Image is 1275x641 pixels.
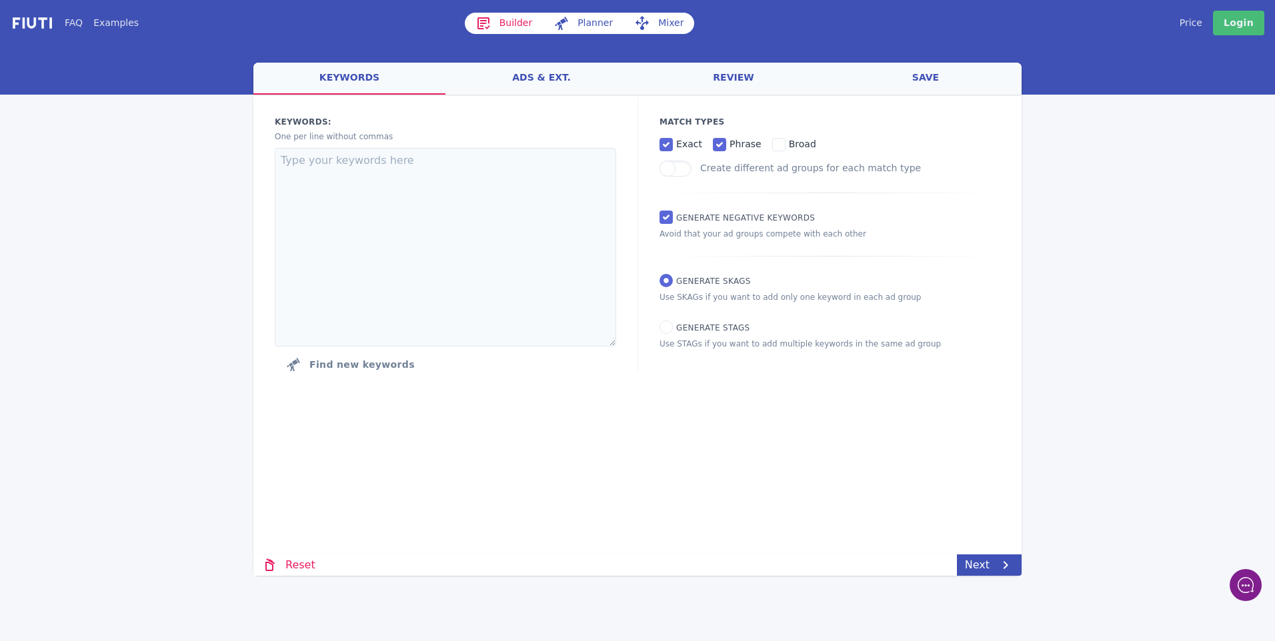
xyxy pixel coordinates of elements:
[676,139,702,149] span: exact
[623,13,694,34] a: Mixer
[11,15,54,31] img: f731f27.png
[830,63,1022,95] a: save
[660,228,1000,240] p: Avoid that your ad groups compete with each other
[20,65,247,86] h1: Welcome to Fiuti!
[21,155,246,182] button: New conversation
[1213,11,1264,35] a: Login
[713,138,726,151] input: phrase
[700,163,921,173] label: Create different ad groups for each match type
[660,274,673,287] input: Generate SKAGs
[789,139,816,149] span: broad
[111,466,169,474] span: We run on Gist
[772,138,786,151] input: broad
[253,554,323,576] a: Reset
[20,89,247,131] h2: Can I help you with anything?
[660,320,673,334] input: Generate STAGs
[543,13,623,34] a: Planner
[1230,569,1262,601] iframe: gist-messenger-bubble-iframe
[676,277,751,286] span: Generate SKAGs
[676,213,815,223] span: Generate Negative keywords
[660,116,1000,128] p: Match Types
[957,554,1022,576] a: Next
[275,116,616,128] label: Keywords:
[93,16,139,30] a: Examples
[730,139,762,149] span: phrase
[445,63,637,95] a: ads & ext.
[1180,16,1202,30] a: Price
[660,211,673,224] input: Generate Negative keywords
[676,323,750,332] span: Generate STAGs
[660,138,673,151] input: exact
[65,16,83,30] a: FAQ
[660,338,1000,350] p: Use STAGs if you want to add multiple keywords in the same ad group
[660,291,1000,303] p: Use SKAGs if you want to add only one keyword in each ad group
[637,63,830,95] a: review
[275,131,616,143] p: One per line without commas
[275,351,425,378] button: Click to find new keywords related to those above
[253,63,445,95] a: keywords
[465,13,543,34] a: Builder
[86,163,160,174] span: New conversation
